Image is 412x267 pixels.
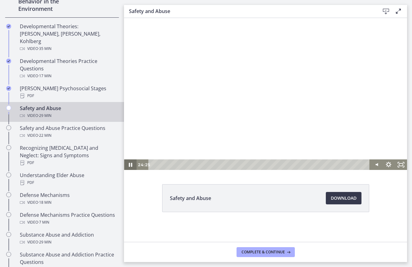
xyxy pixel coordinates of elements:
[20,199,117,206] div: Video
[20,144,117,167] div: Recognizing [MEDICAL_DATA] and Neglect: Signs and Symptoms
[20,45,117,52] div: Video
[20,132,117,139] div: Video
[20,159,117,167] div: PDF
[20,211,117,226] div: Defense Mechanisms Practice Questions
[331,194,357,202] span: Download
[237,247,295,257] button: Complete & continue
[20,171,117,186] div: Understanding Elder Abuse
[20,112,117,119] div: Video
[20,85,117,100] div: [PERSON_NAME] Psychosocial Stages
[38,72,51,80] span: · 17 min
[20,231,117,246] div: Substance Abuse and Addiction
[6,24,11,29] i: Completed
[20,124,117,139] div: Safety and Abuse Practice Questions
[38,45,51,52] span: · 35 min
[246,149,258,159] button: Mute
[20,23,117,52] div: Developmental Theories: [PERSON_NAME], [PERSON_NAME], Kohlberg
[258,149,271,159] button: Show settings menu
[6,59,11,64] i: Completed
[326,192,361,204] a: Download
[241,250,285,255] span: Complete & continue
[20,92,117,100] div: PDF
[20,105,117,119] div: Safety and Abuse
[38,219,49,226] span: · 7 min
[20,219,117,226] div: Video
[20,72,117,80] div: Video
[38,112,51,119] span: · 29 min
[271,149,283,159] button: Fullscreen
[129,7,370,15] h3: Safety and Abuse
[20,238,117,246] div: Video
[6,86,11,91] i: Completed
[20,57,117,80] div: Developmental Theories Practice Questions
[38,132,51,139] span: · 22 min
[38,199,51,206] span: · 18 min
[170,194,211,202] span: Safety and Abuse
[20,179,117,186] div: PDF
[20,191,117,206] div: Defense Mechanisms
[124,11,407,170] iframe: To enrich screen reader interactions, please activate Accessibility in Grammarly extension settings
[38,238,51,246] span: · 29 min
